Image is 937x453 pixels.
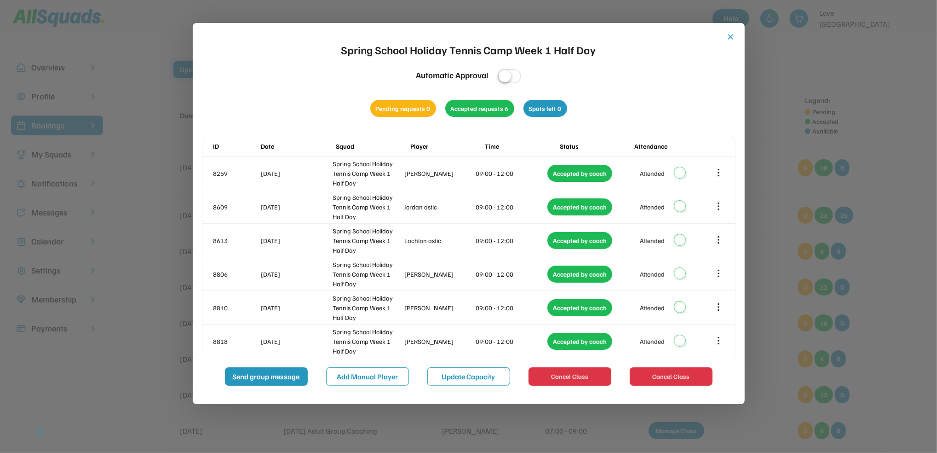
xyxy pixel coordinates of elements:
[485,141,558,151] div: Time
[336,141,408,151] div: Squad
[333,192,402,221] div: Spring School Holiday Tennis Camp Week 1 Half Day
[261,269,331,279] div: [DATE]
[213,303,259,313] div: 8810
[529,367,611,386] button: Cancel Class
[476,202,546,212] div: 09:00 - 12:00
[213,236,259,245] div: 8613
[261,202,331,212] div: [DATE]
[213,269,259,279] div: 8806
[404,303,474,313] div: [PERSON_NAME]
[213,337,259,346] div: 8818
[213,168,259,178] div: 8259
[213,141,259,151] div: ID
[410,141,483,151] div: Player
[476,269,546,279] div: 09:00 - 12:00
[333,226,402,255] div: Spring School Holiday Tennis Camp Week 1 Half Day
[476,168,546,178] div: 09:00 - 12:00
[261,236,331,245] div: [DATE]
[225,367,308,386] button: Send group message
[560,141,632,151] div: Status
[445,100,514,117] div: Accepted requests 6
[547,266,612,283] div: Accepted by coach
[333,293,402,322] div: Spring School Holiday Tennis Camp Week 1 Half Day
[404,168,474,178] div: [PERSON_NAME]
[213,202,259,212] div: 8609
[476,337,546,346] div: 09:00 - 12:00
[547,198,612,215] div: Accepted by coach
[404,236,474,245] div: Lachlan astic
[416,69,489,81] div: Automatic Approval
[333,327,402,356] div: Spring School Holiday Tennis Camp Week 1 Half Day
[333,159,402,188] div: Spring School Holiday Tennis Camp Week 1 Half Day
[261,337,331,346] div: [DATE]
[640,168,665,178] div: Attended
[427,367,510,386] button: Update Capacity
[404,269,474,279] div: [PERSON_NAME]
[341,41,596,58] div: Spring School Holiday Tennis Camp Week 1 Half Day
[640,202,665,212] div: Attended
[370,100,436,117] div: Pending requests 0
[326,367,409,386] button: Add Manual Player
[261,168,331,178] div: [DATE]
[547,299,612,316] div: Accepted by coach
[640,269,665,279] div: Attended
[726,32,736,41] button: close
[547,232,612,249] div: Accepted by coach
[404,337,474,346] div: [PERSON_NAME]
[634,141,707,151] div: Attendance
[640,236,665,245] div: Attended
[404,202,474,212] div: Jordan astic
[476,236,546,245] div: 09:00 - 12:00
[261,303,331,313] div: [DATE]
[523,100,567,117] div: Spots left 0
[476,303,546,313] div: 09:00 - 12:00
[547,333,612,350] div: Accepted by coach
[640,337,665,346] div: Attended
[333,260,402,289] div: Spring School Holiday Tennis Camp Week 1 Half Day
[547,165,612,182] div: Accepted by coach
[630,367,713,386] button: Cancel Class
[261,141,334,151] div: Date
[640,303,665,313] div: Attended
